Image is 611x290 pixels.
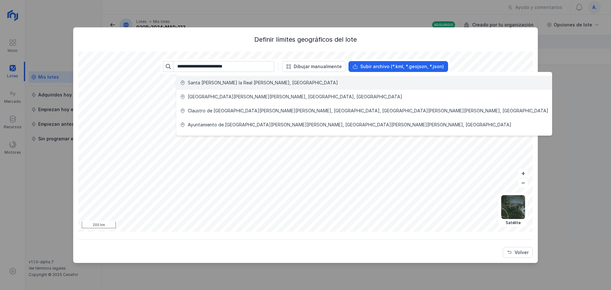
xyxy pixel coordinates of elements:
li: Monasterio de Nuestra Señora de la Soterraña, Calle Ermita, Santa María la Real de Nieva, España [176,132,552,146]
ul: Option List [176,72,552,150]
button: + [518,169,528,178]
div: Subir archivo (*.kml, *.geojson, *.json) [360,63,444,70]
div: [GEOGRAPHIC_DATA][PERSON_NAME][PERSON_NAME], [GEOGRAPHIC_DATA], [GEOGRAPHIC_DATA] [188,94,402,100]
button: Dibujar manualmente [282,61,346,72]
img: satellite.webp [501,195,525,219]
div: Ayuntamiento de [GEOGRAPHIC_DATA][PERSON_NAME][PERSON_NAME], [GEOGRAPHIC_DATA][PERSON_NAME][PERSO... [188,122,511,128]
li: Calle de Santa María la Real de Nieva, Madrid, España [176,90,552,104]
div: Volver [515,249,529,256]
li: Ayuntamiento de Santa María la Real de Nieva, Santa María la Real de Nieva, España [176,118,552,132]
li: Santa María la Real de Nieva, España [176,76,552,90]
div: Santa [PERSON_NAME] la Real [PERSON_NAME], [GEOGRAPHIC_DATA] [188,80,338,86]
button: Subir archivo (*.kml, *.geojson, *.json) [348,61,448,72]
div: Definir límites geográficos del lote [78,35,533,44]
button: – [518,178,528,187]
div: Claustro de [GEOGRAPHIC_DATA][PERSON_NAME][PERSON_NAME], [GEOGRAPHIC_DATA], [GEOGRAPHIC_DATA][PER... [188,108,548,114]
button: Volver [503,247,533,258]
div: Satélite [501,220,525,225]
li: Claustro de Santa María la Real de Nieva, Plaza Mayor, Santa María la Real de Nieva, España [176,104,552,118]
div: Dibujar manualmente [294,63,342,70]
